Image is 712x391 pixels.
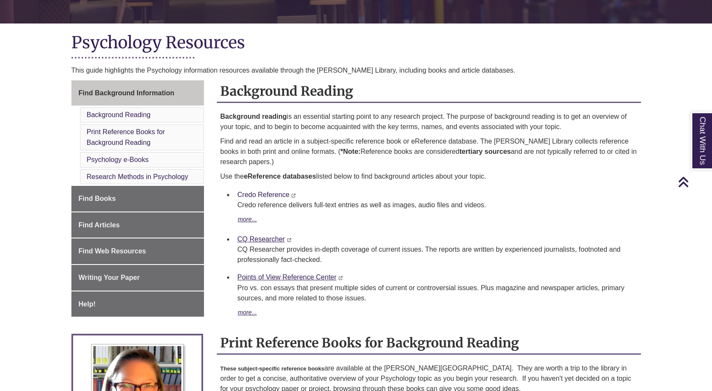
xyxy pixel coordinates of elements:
a: Back to Top [678,176,710,188]
a: Print Reference Books for Background Reading [87,128,165,147]
i: This link opens in a new window [291,194,296,197]
a: Points of View Reference Center [237,273,337,281]
div: Guide Page Menu [71,80,204,317]
h1: Psychology Resources [71,32,641,55]
span: Find Articles [79,221,120,229]
h2: Background Reading [217,80,641,103]
a: CQ Researcher [237,235,285,243]
span: Find Web Resources [79,247,146,255]
button: more... [237,215,257,225]
div: CQ Researcher provides in-depth coverage of current issues. The reports are written by experience... [237,244,634,265]
strong: Background reading [220,113,287,120]
strong: These subject-specific reference books [220,365,324,372]
a: Find Background Information [71,80,204,106]
a: Writing Your Paper [71,265,204,291]
b: tertiary sources [459,148,511,155]
span: Find Background Information [79,89,174,97]
span: This guide highlights the Psychology information resources available through the [PERSON_NAME] Li... [71,67,515,74]
span: Writing Your Paper [79,274,140,281]
h2: Print Reference Books for Background Reading [217,332,641,355]
button: more... [237,308,257,318]
a: Find Books [71,186,204,212]
p: Credo reference delivers full-text entries as well as images, audio files and videos. [237,200,634,210]
a: Psychology e-Books [87,156,149,163]
a: Credo Reference [237,191,290,198]
strong: eReference databases [244,173,316,180]
a: Help! [71,291,204,317]
a: Research Methods in Psychology [87,173,188,180]
p: is an essential starting point to any research project. The purpose of background reading is to g... [220,112,638,132]
span: Find Books [79,195,116,202]
p: Pro vs. con essays that present multiple sides of current or controversial issues. Plus magazine ... [237,283,634,303]
span: Help! [79,300,96,308]
p: Use the listed below to find background articles about your topic. [220,171,638,182]
strong: *Note: [340,148,360,155]
p: Find and read an article in a subject-specific reference book or eReference database. The [PERSON... [220,136,638,167]
i: This link opens in a new window [338,276,343,280]
a: Find Articles [71,212,204,238]
a: Find Web Resources [71,238,204,264]
a: Background Reading [87,111,151,118]
i: This link opens in a new window [287,238,292,242]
